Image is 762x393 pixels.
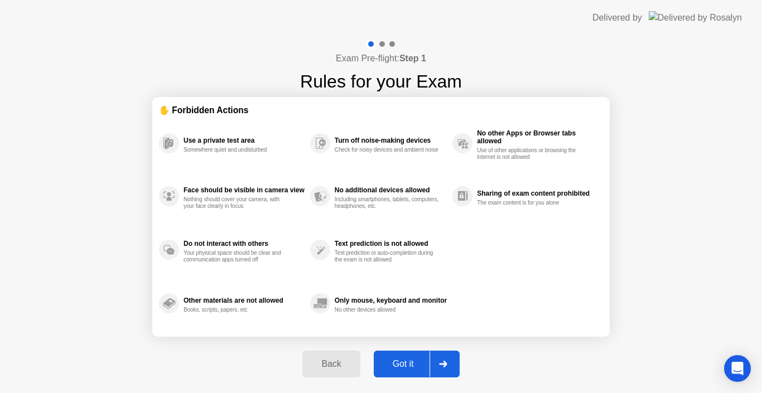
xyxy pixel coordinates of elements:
[399,54,426,63] b: Step 1
[335,196,440,210] div: Including smartphones, tablets, computers, headphones, etc.
[335,137,447,144] div: Turn off noise-making devices
[302,351,360,377] button: Back
[374,351,460,377] button: Got it
[336,52,426,65] h4: Exam Pre-flight:
[300,68,462,95] h1: Rules for your Exam
[184,240,305,248] div: Do not interact with others
[184,147,289,153] div: Somewhere quiet and undisturbed
[184,137,305,144] div: Use a private test area
[335,186,447,194] div: No additional devices allowed
[335,307,440,313] div: No other devices allowed
[159,104,603,117] div: ✋ Forbidden Actions
[335,147,440,153] div: Check for noisy devices and ambient noise
[649,11,742,24] img: Delivered by Rosalyn
[477,200,582,206] div: The exam content is for you alone
[184,196,289,210] div: Nothing should cover your camera, with your face clearly in focus
[477,129,597,145] div: No other Apps or Browser tabs allowed
[592,11,642,25] div: Delivered by
[335,297,447,304] div: Only mouse, keyboard and monitor
[335,240,447,248] div: Text prediction is not allowed
[184,186,305,194] div: Face should be visible in camera view
[335,250,440,263] div: Text prediction or auto-completion during the exam is not allowed
[184,297,305,304] div: Other materials are not allowed
[306,359,356,369] div: Back
[184,307,289,313] div: Books, scripts, papers, etc
[377,359,430,369] div: Got it
[477,190,597,197] div: Sharing of exam content prohibited
[724,355,751,382] div: Open Intercom Messenger
[477,147,582,161] div: Use of other applications or browsing the internet is not allowed
[184,250,289,263] div: Your physical space should be clear and communication apps turned off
